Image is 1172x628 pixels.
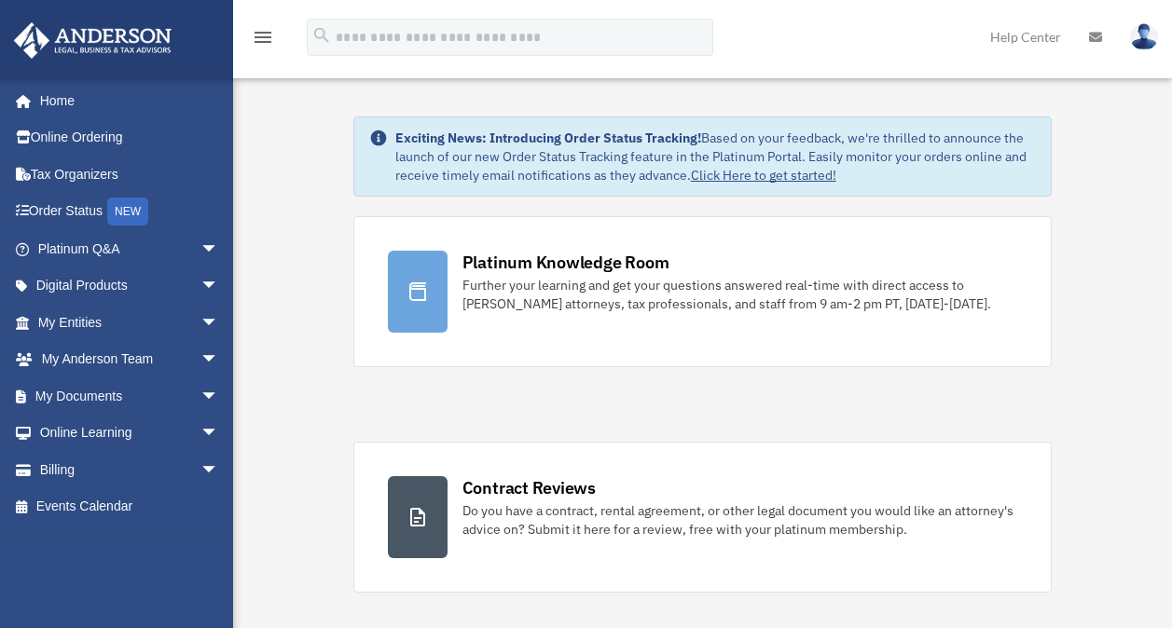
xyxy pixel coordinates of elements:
[462,476,596,499] div: Contract Reviews
[200,304,238,342] span: arrow_drop_down
[462,276,1018,313] div: Further your learning and get your questions answered real-time with direct access to [PERSON_NAM...
[395,129,1037,184] div: Based on your feedback, we're thrilled to announce the launch of our new Order Status Tracking fe...
[353,216,1053,367] a: Platinum Knowledge Room Further your learning and get your questions answered real-time with dire...
[200,415,238,453] span: arrow_drop_down
[13,341,247,378] a: My Anderson Teamarrow_drop_down
[691,167,836,184] a: Click Here to get started!
[13,415,247,452] a: Online Learningarrow_drop_down
[13,267,247,305] a: Digital Productsarrow_drop_down
[13,82,238,119] a: Home
[462,501,1018,539] div: Do you have a contract, rental agreement, or other legal document you would like an attorney's ad...
[13,193,247,231] a: Order StatusNEW
[13,156,247,193] a: Tax Organizers
[13,451,247,488] a: Billingarrow_drop_down
[252,33,274,48] a: menu
[200,451,238,489] span: arrow_drop_down
[395,130,701,146] strong: Exciting News: Introducing Order Status Tracking!
[13,230,247,267] a: Platinum Q&Aarrow_drop_down
[252,26,274,48] i: menu
[200,267,238,306] span: arrow_drop_down
[1130,23,1158,50] img: User Pic
[462,251,669,274] div: Platinum Knowledge Room
[200,230,238,268] span: arrow_drop_down
[107,198,148,225] div: NEW
[13,377,247,415] a: My Documentsarrow_drop_down
[200,377,238,416] span: arrow_drop_down
[200,341,238,379] span: arrow_drop_down
[8,22,177,59] img: Anderson Advisors Platinum Portal
[311,25,332,46] i: search
[13,119,247,157] a: Online Ordering
[353,442,1053,593] a: Contract Reviews Do you have a contract, rental agreement, or other legal document you would like...
[13,488,247,526] a: Events Calendar
[13,304,247,341] a: My Entitiesarrow_drop_down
